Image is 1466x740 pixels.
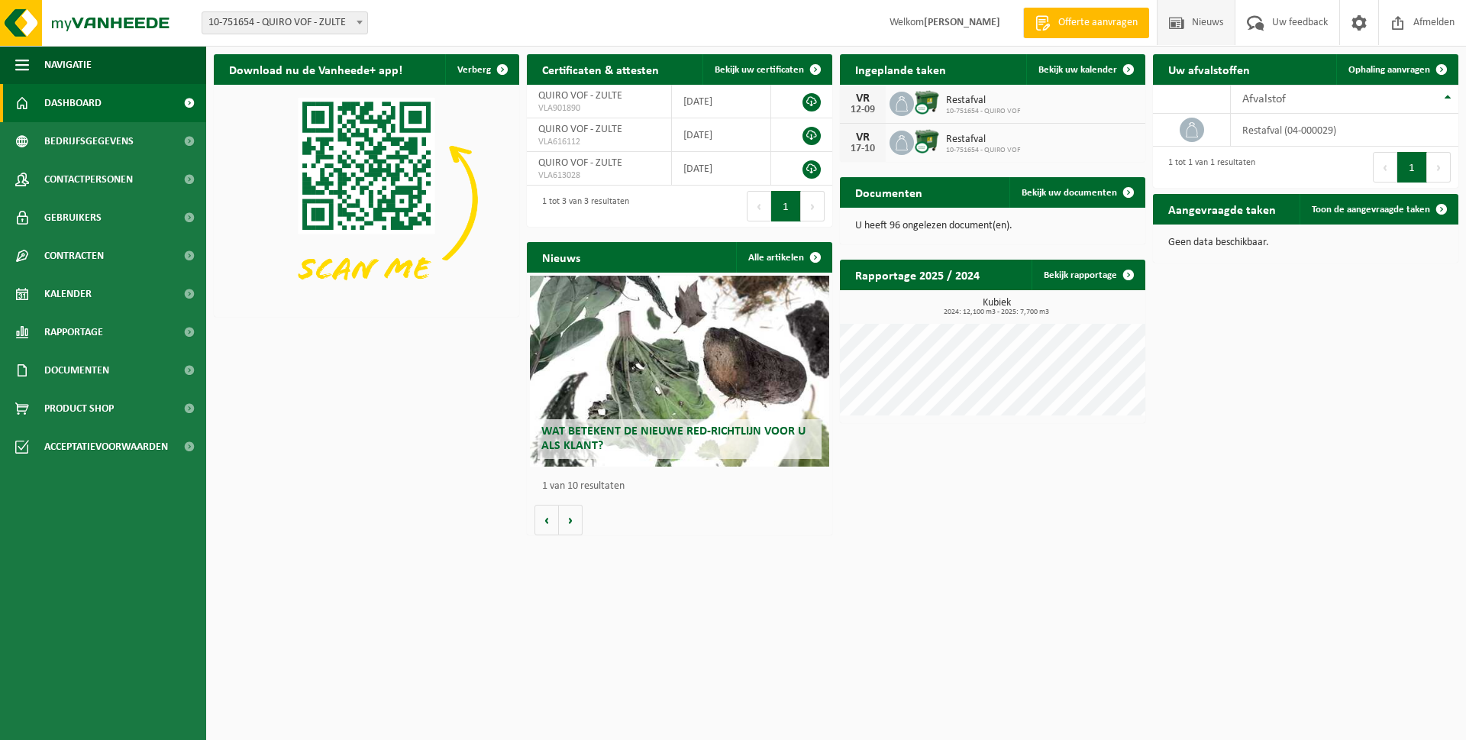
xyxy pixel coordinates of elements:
[1009,177,1144,208] a: Bekijk uw documenten
[914,128,940,154] img: WB-1100-CU
[538,170,660,182] span: VLA613028
[801,191,825,221] button: Next
[914,89,940,115] img: WB-1100-CU
[538,136,660,148] span: VLA616112
[538,124,622,135] span: QUIRO VOF - ZULTE
[44,199,102,237] span: Gebruikers
[530,276,829,467] a: Wat betekent de nieuwe RED-richtlijn voor u als klant?
[44,84,102,122] span: Dashboard
[202,11,368,34] span: 10-751654 - QUIRO VOF - ZULTE
[44,351,109,389] span: Documenten
[736,242,831,273] a: Alle artikelen
[1312,205,1430,215] span: Toon de aangevraagde taken
[559,505,583,535] button: Volgende
[44,122,134,160] span: Bedrijfsgegevens
[840,177,938,207] h2: Documenten
[1054,15,1141,31] span: Offerte aanvragen
[538,102,660,115] span: VLA901890
[542,481,825,492] p: 1 van 10 resultaten
[672,152,771,186] td: [DATE]
[848,144,878,154] div: 17-10
[44,313,103,351] span: Rapportage
[771,191,801,221] button: 1
[848,92,878,105] div: VR
[534,505,559,535] button: Vorige
[1427,152,1451,183] button: Next
[527,54,674,84] h2: Certificaten & attesten
[445,54,518,85] button: Verberg
[840,54,961,84] h2: Ingeplande taken
[946,134,1021,146] span: Restafval
[840,260,995,289] h2: Rapportage 2025 / 2024
[1023,8,1149,38] a: Offerte aanvragen
[702,54,831,85] a: Bekijk uw certificaten
[44,237,104,275] span: Contracten
[527,242,596,272] h2: Nieuws
[214,85,519,314] img: Download de VHEPlus App
[1022,188,1117,198] span: Bekijk uw documenten
[44,428,168,466] span: Acceptatievoorwaarden
[715,65,804,75] span: Bekijk uw certificaten
[672,118,771,152] td: [DATE]
[848,105,878,115] div: 12-09
[1373,152,1397,183] button: Previous
[214,54,418,84] h2: Download nu de Vanheede+ app!
[1153,194,1291,224] h2: Aangevraagde taken
[1153,54,1265,84] h2: Uw afvalstoffen
[44,160,133,199] span: Contactpersonen
[1231,114,1458,147] td: restafval (04-000029)
[541,425,806,452] span: Wat betekent de nieuwe RED-richtlijn voor u als klant?
[202,12,367,34] span: 10-751654 - QUIRO VOF - ZULTE
[1032,260,1144,290] a: Bekijk rapportage
[457,65,491,75] span: Verberg
[848,309,1145,316] span: 2024: 12,100 m3 - 2025: 7,700 m3
[1242,93,1286,105] span: Afvalstof
[855,221,1130,231] p: U heeft 96 ongelezen document(en).
[1397,152,1427,183] button: 1
[946,146,1021,155] span: 10-751654 - QUIRO VOF
[538,90,622,102] span: QUIRO VOF - ZULTE
[946,95,1021,107] span: Restafval
[1038,65,1117,75] span: Bekijk uw kalender
[44,275,92,313] span: Kalender
[1026,54,1144,85] a: Bekijk uw kalender
[848,131,878,144] div: VR
[44,46,92,84] span: Navigatie
[1168,238,1443,248] p: Geen data beschikbaar.
[747,191,771,221] button: Previous
[848,298,1145,316] h3: Kubiek
[1161,150,1255,184] div: 1 tot 1 van 1 resultaten
[1336,54,1457,85] a: Ophaling aanvragen
[672,85,771,118] td: [DATE]
[1348,65,1430,75] span: Ophaling aanvragen
[924,17,1000,28] strong: [PERSON_NAME]
[1300,194,1457,225] a: Toon de aangevraagde taken
[538,157,622,169] span: QUIRO VOF - ZULTE
[534,189,629,223] div: 1 tot 3 van 3 resultaten
[946,107,1021,116] span: 10-751654 - QUIRO VOF
[44,389,114,428] span: Product Shop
